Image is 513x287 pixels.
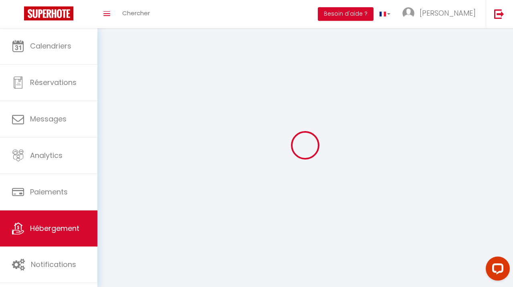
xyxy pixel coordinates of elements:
img: logout [494,9,504,19]
img: Super Booking [24,6,73,20]
span: Hébergement [30,223,79,233]
span: Réservations [30,77,77,87]
span: Notifications [31,259,76,269]
span: Paiements [30,187,68,197]
span: Calendriers [30,41,71,51]
span: Messages [30,114,67,124]
span: Analytics [30,150,63,160]
iframe: LiveChat chat widget [479,253,513,287]
img: ... [402,7,414,19]
button: Besoin d'aide ? [318,7,374,21]
span: [PERSON_NAME] [420,8,476,18]
span: Chercher [122,9,150,17]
